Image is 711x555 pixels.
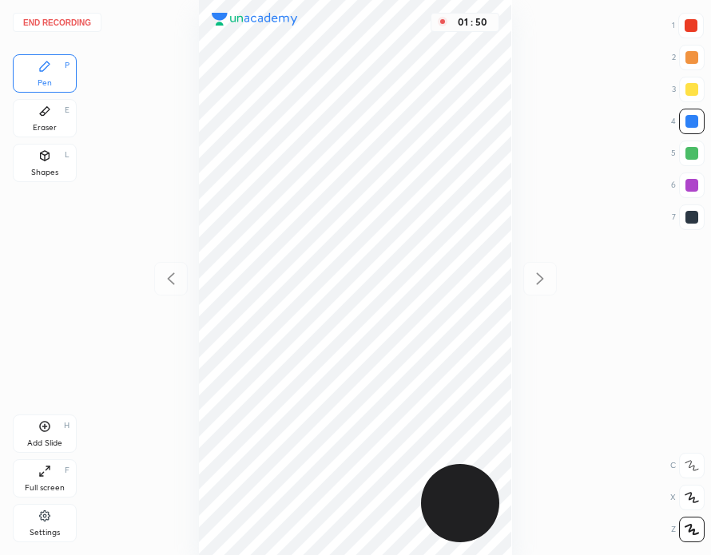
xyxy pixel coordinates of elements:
[671,172,705,198] div: 6
[64,422,70,430] div: H
[672,204,705,230] div: 7
[671,109,705,134] div: 4
[671,141,705,166] div: 5
[65,466,70,474] div: F
[30,529,60,537] div: Settings
[65,61,70,69] div: P
[25,484,65,492] div: Full screen
[670,453,705,478] div: C
[454,17,492,28] div: 01 : 50
[672,45,705,70] div: 2
[670,485,705,510] div: X
[65,151,70,159] div: L
[33,124,57,132] div: Eraser
[27,439,62,447] div: Add Slide
[671,517,705,542] div: Z
[13,13,101,32] button: End recording
[31,168,58,176] div: Shapes
[212,13,298,26] img: logo.38c385cc.svg
[38,79,52,87] div: Pen
[65,106,70,114] div: E
[672,77,705,102] div: 3
[672,13,704,38] div: 1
